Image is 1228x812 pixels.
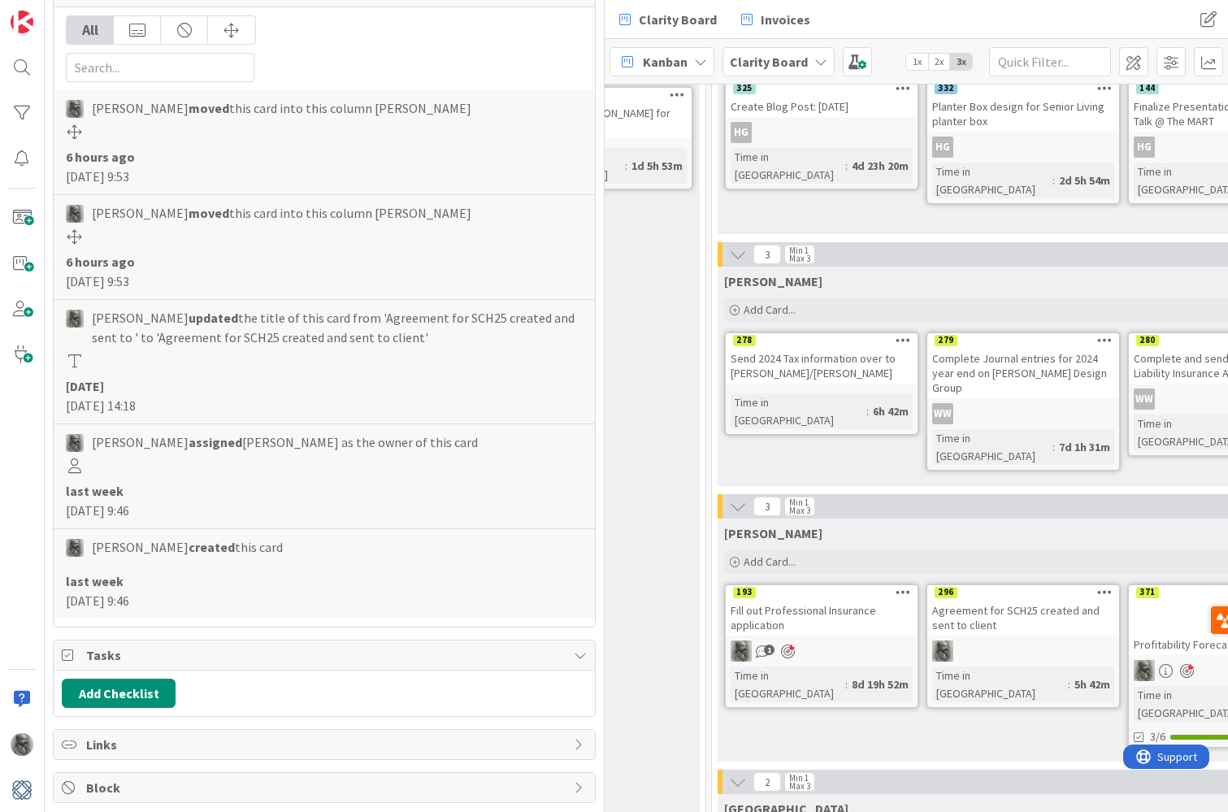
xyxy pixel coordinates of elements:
img: PA [11,733,33,756]
div: Time in [GEOGRAPHIC_DATA] [731,148,845,184]
div: 325Create Blog Post: [DATE] [726,81,918,117]
div: 371 [1136,587,1159,598]
b: 6 hours ago [66,149,135,165]
span: Philip [724,525,822,541]
img: PA [66,310,84,328]
div: WW [927,403,1119,424]
div: Max 3 [789,506,810,515]
b: created [189,539,235,555]
a: 278Send 2024 Tax information over to [PERSON_NAME]/[PERSON_NAME]Time in [GEOGRAPHIC_DATA]:6h 42m [724,332,919,436]
b: updated [189,310,238,326]
div: 279Complete Journal entries for 2024 year end on [PERSON_NAME] Design Group [927,333,1119,398]
div: 7d 1h 31m [1055,438,1114,456]
span: : [1052,438,1055,456]
span: : [866,402,869,420]
span: Links [86,735,566,754]
b: 6 hours ago [66,254,135,270]
div: PA [726,640,918,662]
div: 4d 23h 20m [848,157,913,175]
img: PA [731,640,752,662]
input: Search... [66,53,254,82]
div: Max 3 [789,782,810,790]
span: [PERSON_NAME] [PERSON_NAME] as the owner of this card [92,432,478,452]
div: Min 1 [789,498,809,506]
span: Kanban [643,52,688,72]
div: HG [726,122,918,143]
span: 1 [764,645,775,655]
div: 296 [935,587,957,598]
div: HG [927,137,1119,158]
div: All [67,16,114,44]
div: 278 [726,333,918,348]
div: Time in [GEOGRAPHIC_DATA] [932,163,1052,198]
div: 193 [726,585,918,600]
button: Add Checklist [62,679,176,708]
span: : [845,675,848,693]
div: 280 [1136,335,1159,346]
a: Clarity Board [610,5,727,34]
div: Create Blog Post: [DATE] [726,96,918,117]
span: [PERSON_NAME] the title of this card from 'Agreement for SCH25 created and sent to ' to 'Agreemen... [92,308,583,347]
div: Complete Journal entries for 2024 year end on [PERSON_NAME] Design Group [927,348,1119,398]
span: : [845,157,848,175]
div: 332 [935,83,957,94]
div: PA [927,640,1119,662]
a: 332Planter Box design for Senior Living planter boxHGTime in [GEOGRAPHIC_DATA]:2d 5h 54m [926,80,1121,205]
div: Time in [GEOGRAPHIC_DATA] [932,429,1052,465]
img: PA [66,100,84,118]
div: 1d 5h 53m [627,157,687,175]
span: Tasks [86,645,566,665]
b: moved [189,205,229,221]
div: 279 [927,333,1119,348]
span: 3 [753,245,781,264]
span: Block [86,778,566,797]
span: Add Card... [744,302,796,317]
div: [DATE] 9:46 [66,571,583,610]
span: Clarity Board [639,10,717,29]
img: PA [66,434,84,452]
a: 193Fill out Professional Insurance applicationPATime in [GEOGRAPHIC_DATA]:8d 19h 52m [724,584,919,709]
a: 279Complete Journal entries for 2024 year end on [PERSON_NAME] Design GroupWWTime in [GEOGRAPHIC_... [926,332,1121,471]
div: [DATE] 9:53 [66,252,583,291]
div: 144 [1136,83,1159,94]
div: WW [1134,389,1155,410]
div: HG [1134,137,1155,158]
div: HG [731,122,752,143]
span: 2x [928,54,950,70]
span: 3 [753,497,781,516]
span: 1x [906,54,928,70]
b: Clarity Board [730,54,808,70]
div: Min 1 [789,246,809,254]
b: moved [189,100,229,116]
span: [PERSON_NAME] this card into this column [PERSON_NAME] [92,203,471,223]
span: 2 [753,772,781,792]
input: Quick Filter... [989,47,1111,76]
b: last week [66,483,124,499]
div: Agreement for SCH25 created and sent to client [927,600,1119,636]
div: Fill out Professional Insurance application [726,600,918,636]
span: 3/6 [1150,728,1165,745]
div: 332Planter Box design for Senior Living planter box [927,81,1119,132]
img: avatar [11,779,33,801]
b: [DATE] [66,378,104,394]
b: last week [66,573,124,589]
div: 296 [927,585,1119,600]
img: PA [66,205,84,223]
div: [DATE] 9:46 [66,481,583,520]
span: : [625,157,627,175]
div: 278 [733,335,756,346]
div: Min 1 [789,774,809,782]
div: Send 2024 Tax information over to [PERSON_NAME]/[PERSON_NAME] [726,348,918,384]
div: 8d 19h 52m [848,675,913,693]
div: 332 [927,81,1119,96]
div: [DATE] 9:53 [66,147,583,186]
div: 279 [935,335,957,346]
span: Walter [724,273,822,289]
div: 5h 42m [1070,675,1114,693]
div: 296Agreement for SCH25 created and sent to client [927,585,1119,636]
div: 278Send 2024 Tax information over to [PERSON_NAME]/[PERSON_NAME] [726,333,918,384]
span: [PERSON_NAME] this card [92,537,283,557]
div: 2d 5h 54m [1055,172,1114,189]
img: Visit kanbanzone.com [11,11,33,33]
div: WW [932,403,953,424]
